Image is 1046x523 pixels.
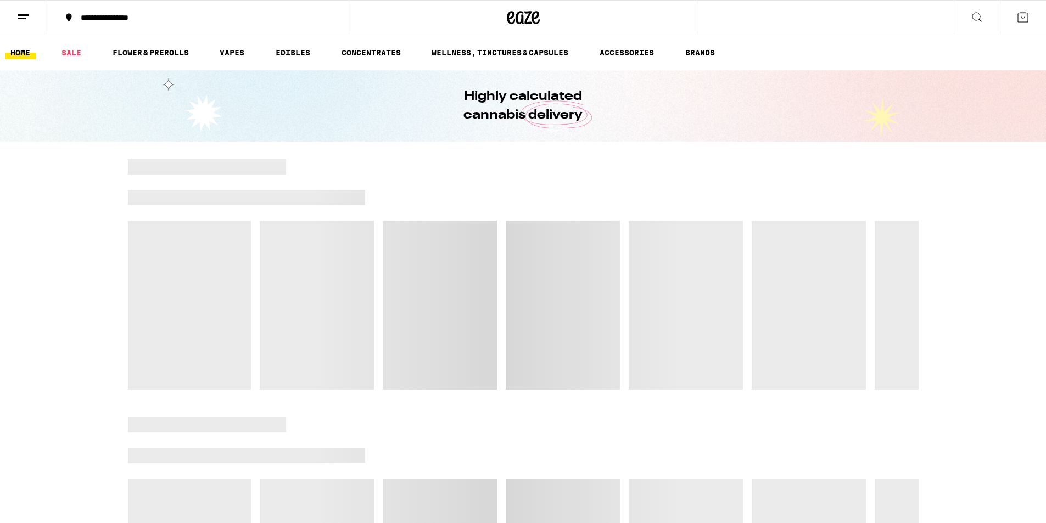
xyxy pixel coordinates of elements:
h1: Highly calculated cannabis delivery [433,87,614,125]
a: HOME [5,46,36,59]
a: WELLNESS, TINCTURES & CAPSULES [426,46,574,59]
a: ACCESSORIES [594,46,659,59]
a: EDIBLES [270,46,316,59]
a: BRANDS [680,46,720,59]
a: FLOWER & PREROLLS [107,46,194,59]
a: VAPES [214,46,250,59]
a: CONCENTRATES [336,46,406,59]
a: SALE [56,46,87,59]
